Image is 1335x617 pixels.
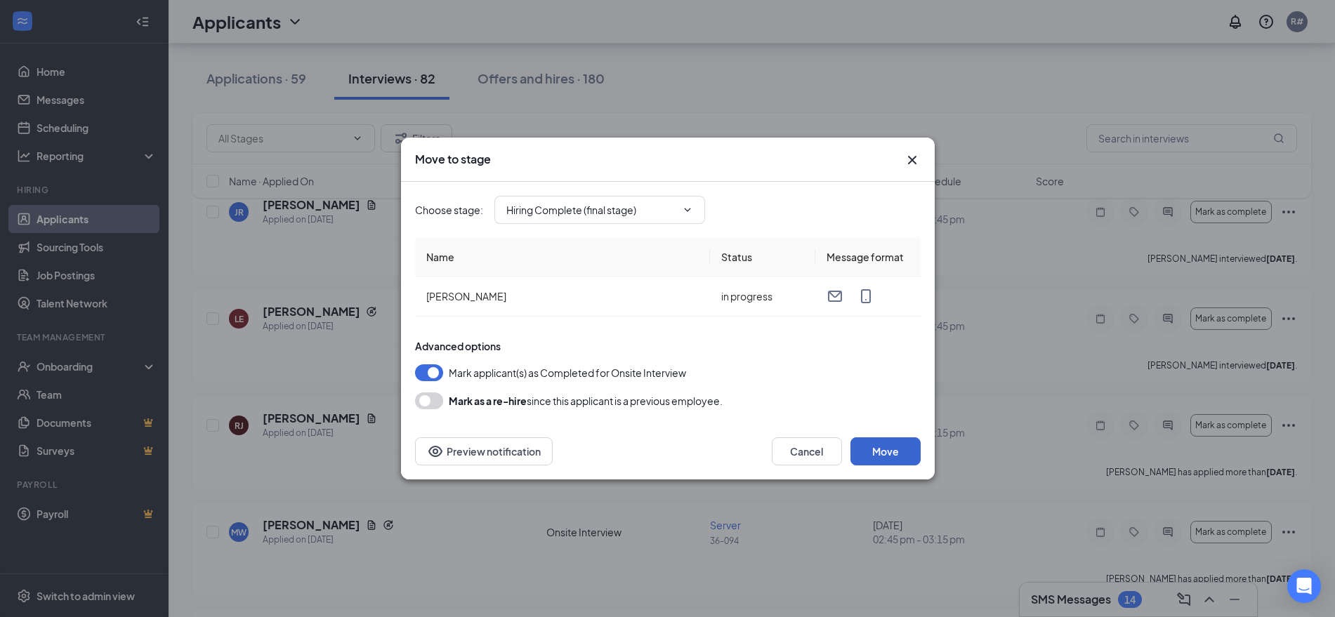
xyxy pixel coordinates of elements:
button: Close [904,152,921,168]
svg: Email [827,288,843,305]
button: Preview notificationEye [415,437,553,465]
span: [PERSON_NAME] [426,290,506,303]
span: Choose stage : [415,202,483,218]
svg: MobileSms [857,288,874,305]
div: since this applicant is a previous employee. [449,392,723,409]
svg: Eye [427,443,444,460]
svg: ChevronDown [682,204,693,215]
th: Status [710,238,815,277]
div: Advanced options [415,339,921,353]
h3: Move to stage [415,152,491,167]
svg: Cross [904,152,921,168]
div: Open Intercom Messenger [1287,569,1321,603]
b: Mark as a re-hire [449,394,527,407]
td: in progress [710,277,815,317]
th: Message format [815,238,921,277]
button: Move [850,437,921,465]
button: Cancel [772,437,842,465]
span: Mark applicant(s) as Completed for Onsite Interview [449,364,686,381]
th: Name [415,238,710,277]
